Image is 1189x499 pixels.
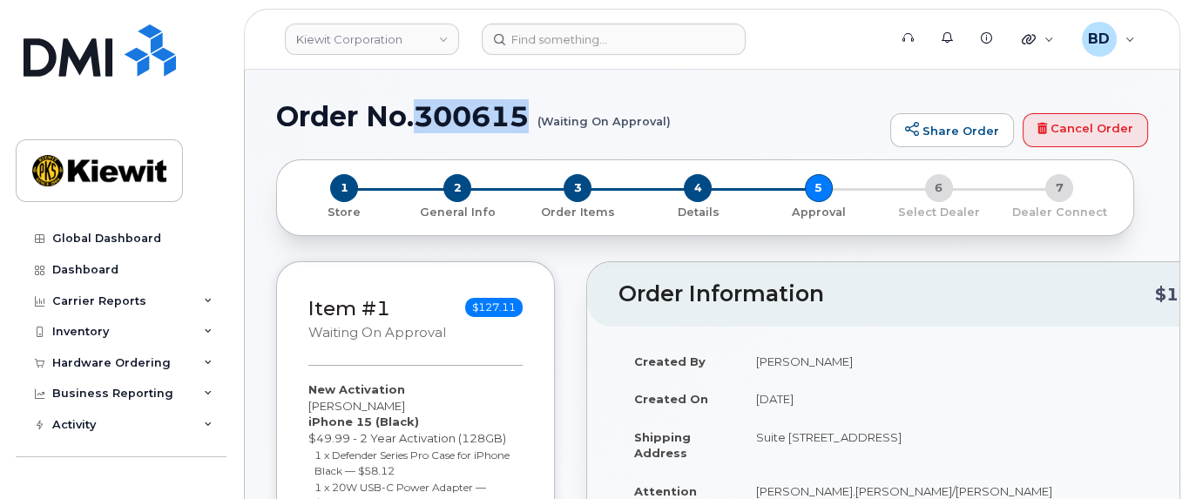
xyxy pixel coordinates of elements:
[524,205,631,220] p: Order Items
[314,448,510,478] small: 1 x Defender Series Pro Case for iPhone Black — $58.12
[308,325,446,341] small: Waiting On Approval
[397,202,517,220] a: 2 General Info
[517,202,638,220] a: 3 Order Items
[465,298,523,317] span: $127.11
[537,101,671,128] small: (Waiting On Approval)
[443,174,471,202] span: 2
[634,392,708,406] strong: Created On
[1113,423,1176,486] iframe: Messenger Launcher
[308,382,405,396] strong: New Activation
[645,205,751,220] p: Details
[1023,113,1148,148] a: Cancel Order
[618,282,1155,307] h2: Order Information
[634,354,706,368] strong: Created By
[291,202,397,220] a: 1 Store
[638,202,758,220] a: 4 Details
[298,205,390,220] p: Store
[634,430,691,461] strong: Shipping Address
[684,174,712,202] span: 4
[308,296,390,320] a: Item #1
[890,113,1014,148] a: Share Order
[308,415,419,428] strong: iPhone 15 (Black)
[564,174,591,202] span: 3
[404,205,510,220] p: General Info
[634,484,697,498] strong: Attention
[330,174,358,202] span: 1
[276,101,882,131] h1: Order No.300615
